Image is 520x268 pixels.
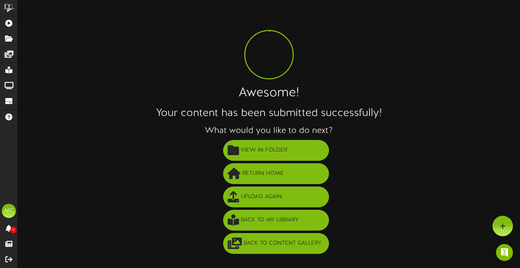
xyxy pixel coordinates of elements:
[239,145,289,156] span: View in Folder
[242,238,323,249] span: Back to Content Gallery
[239,214,300,226] span: Back to My Library
[223,163,329,184] button: Return Home
[496,244,513,261] div: Open Intercom Messenger
[223,210,329,231] button: Back to My Library
[2,204,16,218] div: MC
[223,140,329,161] button: View in Folder
[10,227,17,233] span: 0
[240,168,286,179] span: Return Home
[239,191,283,203] span: Upload Again
[18,86,520,100] h1: Awesome!
[18,108,520,119] h2: Your content has been submitted successfully!
[223,233,329,254] button: Back to Content Gallery
[223,187,329,207] button: Upload Again
[18,126,520,135] h3: What would you like to do next?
